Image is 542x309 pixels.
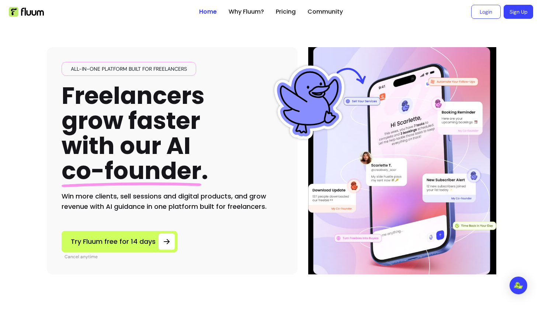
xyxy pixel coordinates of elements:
p: Cancel anytime [65,254,177,260]
h2: Win more clients, sell sessions and digital products, and grow revenue with AI guidance in one pl... [62,191,283,212]
a: Try Fluum free for 14 days [62,231,177,252]
span: All-in-one platform built for freelancers [68,65,190,73]
a: Login [471,5,501,19]
img: Fluum Logo [9,7,44,17]
div: Open Intercom Messenger [510,277,527,294]
img: Hero [309,47,495,274]
a: Home [199,7,217,16]
span: co-founder [62,154,201,187]
a: Why Fluum? [229,7,264,16]
a: Community [308,7,343,16]
a: Pricing [276,7,296,16]
h1: Freelancers grow faster with our AI . [62,83,208,184]
a: Sign Up [504,5,533,19]
img: Fluum Duck sticker [272,66,346,139]
span: Try Fluum free for 14 days [71,236,156,247]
